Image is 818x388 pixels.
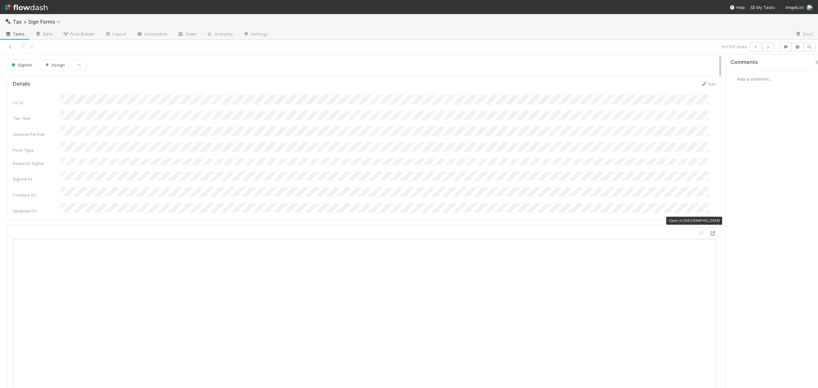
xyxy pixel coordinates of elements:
[58,29,100,40] a: Flow Builder
[731,76,737,82] img: avatar_d45d11ee-0024-4901-936f-9df0a9cc3b4e.png
[13,19,64,25] span: Tax > Sign Forms
[38,59,69,70] button: Assign
[737,76,772,81] span: Add a comment...
[729,4,745,11] div: Help
[131,29,173,40] a: Automation
[5,19,12,24] span: ✒️
[13,147,61,153] div: Form Type
[730,59,758,66] span: Comments
[5,2,48,13] img: logo-inverted-e16ddd16eac7371096b0.svg
[173,29,202,40] a: Team
[13,99,61,106] div: Llc Id
[750,4,775,11] a: My Tasks
[10,62,32,67] span: Signed
[785,5,804,10] span: AngelList
[13,160,61,167] div: Required Signer
[750,5,775,10] span: My Tasks
[100,29,131,40] a: Layout
[806,4,813,11] img: avatar_d45d11ee-0024-4901-936f-9df0a9cc3b4e.png
[13,176,61,182] div: Signed At
[13,81,30,87] h5: Details
[13,115,61,121] div: Tax Year
[701,81,716,87] a: Edit
[5,31,25,37] span: Tasks
[13,208,61,214] div: Updated On
[202,29,238,40] a: Analytics
[63,31,95,37] span: Flow Builder
[722,43,747,50] span: 6 of 100 tasks
[30,29,58,40] a: Data
[13,192,61,198] div: Created On
[790,29,818,40] a: Docs
[13,131,61,137] div: General Partner
[7,59,36,70] button: Signed
[238,29,273,40] a: Settings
